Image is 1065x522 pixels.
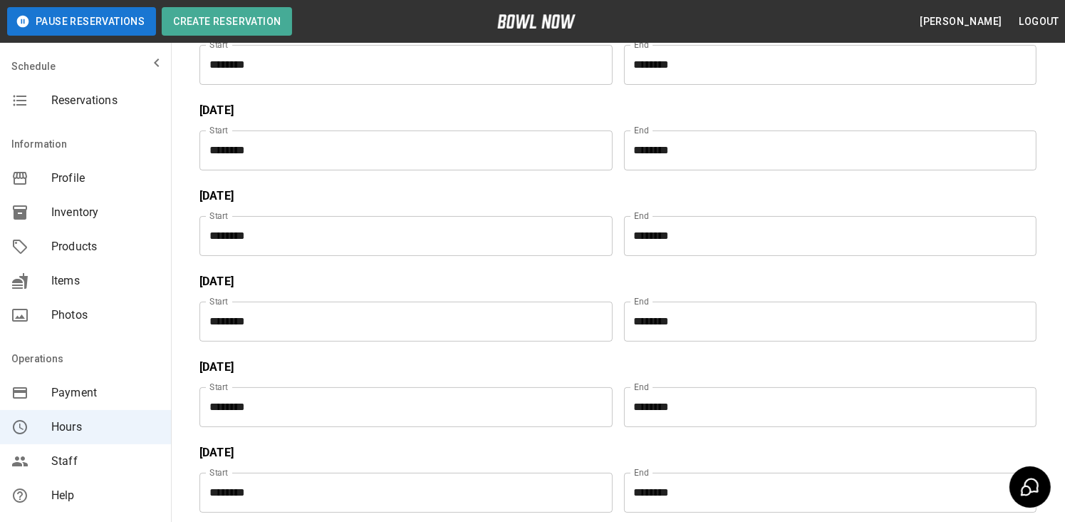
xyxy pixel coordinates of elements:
[199,444,1037,461] p: [DATE]
[634,295,649,307] label: End
[199,130,603,170] input: Choose time, selected time is 12:00 PM
[51,307,160,324] span: Photos
[209,295,228,307] label: Start
[7,7,156,36] button: Pause Reservations
[634,39,649,51] label: End
[1014,9,1065,35] button: Logout
[634,124,649,136] label: End
[209,124,228,136] label: Start
[51,170,160,187] span: Profile
[624,130,1027,170] input: Choose time, selected time is 12:00 PM
[624,45,1027,85] input: Choose time, selected time is 4:00 PM
[162,7,292,36] button: Create Reservation
[624,473,1027,513] input: Choose time, selected time is 8:30 PM
[209,381,228,393] label: Start
[199,387,603,427] input: Choose time, selected time is 1:00 PM
[209,466,228,478] label: Start
[199,359,1037,376] p: [DATE]
[209,39,228,51] label: Start
[624,387,1027,427] input: Choose time, selected time is 8:45 PM
[914,9,1007,35] button: [PERSON_NAME]
[199,216,603,256] input: Choose time, selected time is 5:00 PM
[634,466,649,478] label: End
[51,204,160,221] span: Inventory
[199,302,603,342] input: Choose time, selected time is 5:00 PM
[634,210,649,222] label: End
[51,384,160,401] span: Payment
[51,453,160,470] span: Staff
[199,188,1037,205] p: [DATE]
[51,272,160,290] span: Items
[199,473,603,513] input: Choose time, selected time is 4:00 PM
[51,92,160,109] span: Reservations
[51,487,160,504] span: Help
[199,45,603,85] input: Choose time, selected time is 10:00 AM
[634,381,649,393] label: End
[624,216,1027,256] input: Choose time, selected time is 6:30 PM
[199,102,1037,119] p: [DATE]
[497,14,576,29] img: logo
[209,210,228,222] label: Start
[624,302,1027,342] input: Choose time, selected time is 6:30 PM
[51,419,160,436] span: Hours
[199,273,1037,290] p: [DATE]
[51,238,160,255] span: Products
